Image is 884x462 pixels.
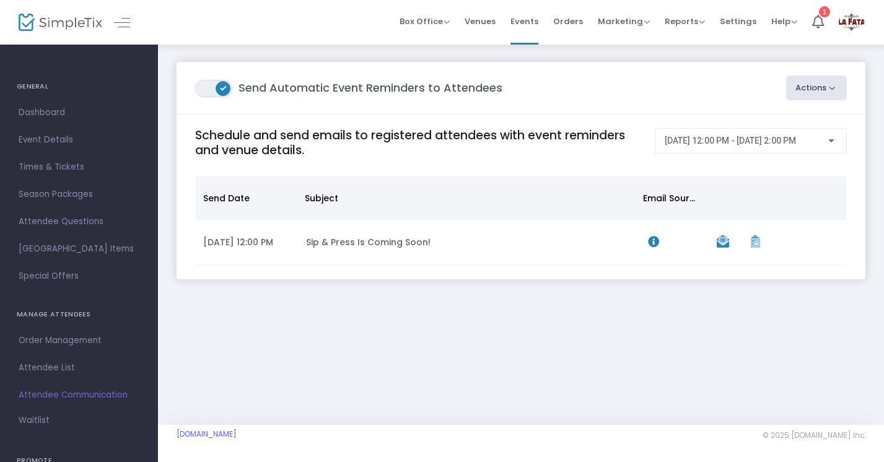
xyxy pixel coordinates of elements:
span: Venues [465,6,496,37]
span: Marketing [598,15,650,27]
span: Orders [553,6,583,37]
div: Data table [196,177,846,265]
span: Events [510,6,538,37]
span: Help [771,15,797,27]
span: © 2025 [DOMAIN_NAME] Inc. [763,430,865,440]
span: Box Office [400,15,450,27]
td: Sip & Press Is Coming Soon! [299,220,641,265]
span: Season Packages [19,186,139,203]
span: Attendee Communication [19,387,139,403]
span: Times & Tickets [19,159,139,175]
span: Event Details [19,132,139,148]
th: Subject [297,177,636,220]
h4: MANAGE ATTENDEES [17,302,141,327]
span: Special Offers [19,268,139,284]
span: [GEOGRAPHIC_DATA] Items [19,241,139,257]
th: Send Date [196,177,297,220]
span: Attendee List [19,360,139,376]
span: Reports [665,15,705,27]
span: Attendee Questions [19,214,139,230]
th: Email Source [636,177,703,220]
span: Waitlist [19,414,50,427]
span: Order Management [19,333,139,349]
span: Dashboard [19,105,139,121]
h4: Schedule and send emails to registered attendees with event reminders and venue details. [195,128,643,157]
button: Actions [786,76,847,100]
h4: GENERAL [17,74,141,99]
a: [DOMAIN_NAME] [177,429,237,439]
m-panel-title: Send Automatic Event Reminders to Attendees [195,79,502,97]
div: 1 [819,6,830,17]
span: ON [221,84,227,90]
span: [DATE] 12:00 PM [203,236,273,248]
span: [DATE] 12:00 PM - [DATE] 2:00 PM [665,136,796,146]
span: Settings [720,6,756,37]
